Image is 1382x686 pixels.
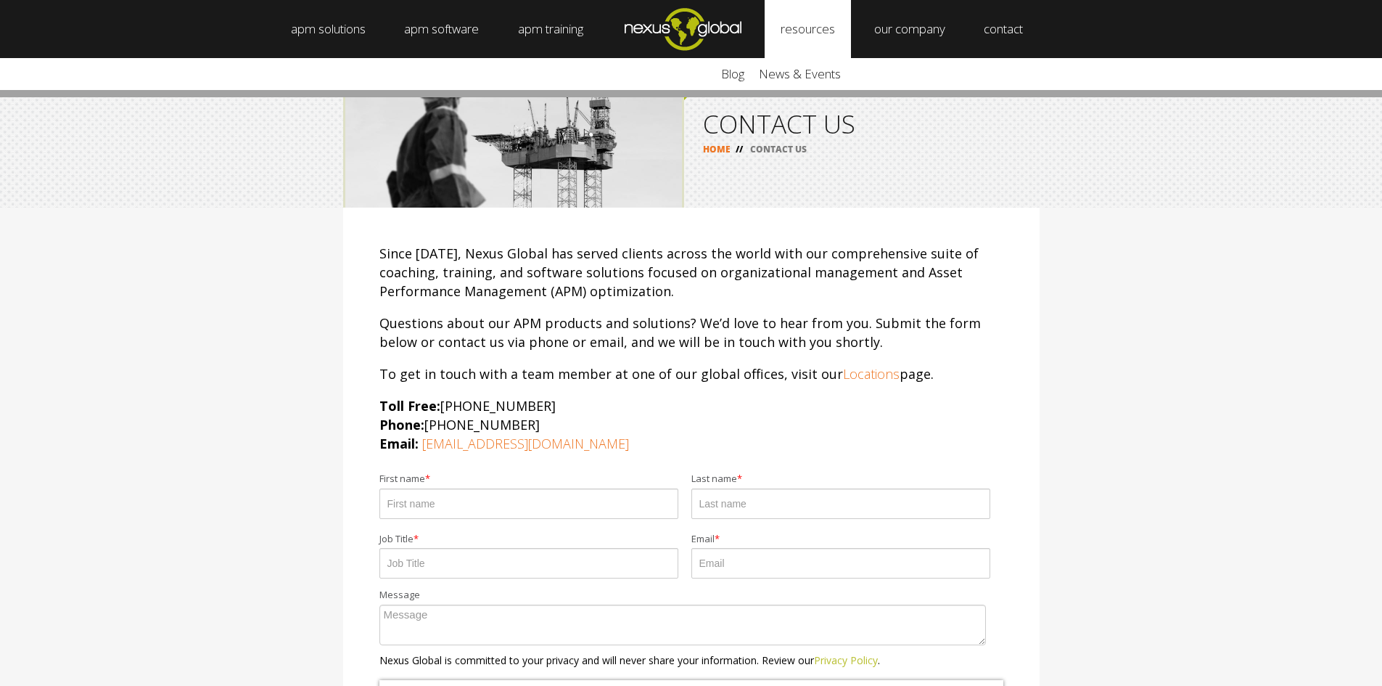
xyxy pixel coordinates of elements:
p: Nexus Global is committed to your privacy and will never share your information. Review our . [379,653,1003,668]
p: Since [DATE], Nexus Global has served clients across the world with our comprehensive suite of co... [379,244,1003,301]
input: First name [379,489,678,519]
a: blog [714,58,752,90]
input: Email [691,548,990,579]
a: Locations [843,365,900,383]
strong: Phone: [379,416,424,433]
input: Job Title [379,548,678,579]
a: news & events [752,58,848,90]
a: HOME [703,143,731,155]
strong: Email: [379,435,419,452]
span: Message [379,589,420,601]
span: Job Title [379,534,414,545]
a: Privacy Policy [814,653,878,667]
a: [EMAIL_ADDRESS][DOMAIN_NAME] [422,435,629,452]
input: Last name [691,489,990,519]
h1: CONTACT US [703,111,1021,136]
p: To get in touch with a team member at one of our global offices, visit our page. [379,364,1003,383]
p: [PHONE_NUMBER] [PHONE_NUMBER] [379,396,1003,453]
span: Last name [691,473,737,485]
strong: Toll Free: [379,397,440,415]
span: Email [691,534,715,545]
span: First name [379,473,425,485]
span: // [731,143,748,155]
p: Questions about our APM products and solutions? We’d love to hear from you. Submit the form below... [379,314,1003,351]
